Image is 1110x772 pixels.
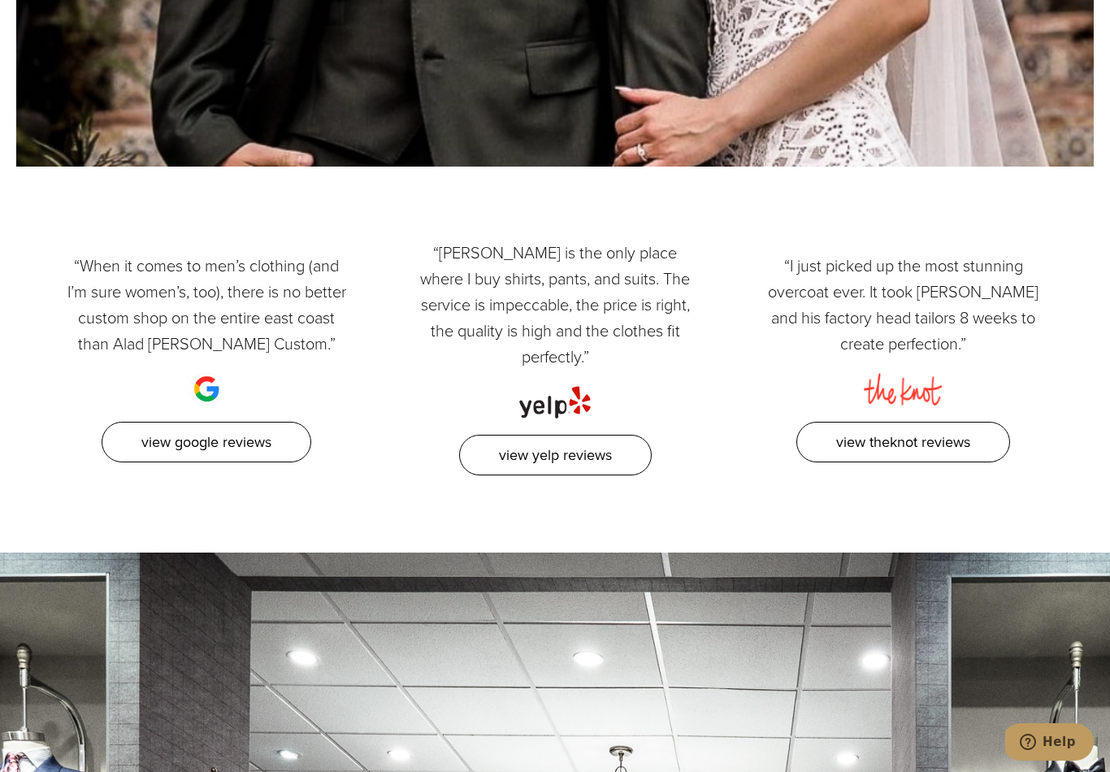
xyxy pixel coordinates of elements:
[796,422,1010,463] a: View TheKnot Reviews
[1005,723,1094,764] iframe: Opens a widget where you can chat to one of our agents
[864,357,943,406] img: the knot
[190,357,223,406] img: google
[102,422,311,463] a: View Google Reviews
[459,435,652,476] a: View Yelp Reviews
[413,240,697,370] p: “[PERSON_NAME] is the only place where I buy shirts, pants, and suits. The service is impeccable,...
[761,253,1046,357] p: “I just picked up the most stunning overcoat ever. It took [PERSON_NAME] and his factory head tai...
[519,370,591,419] img: yelp
[64,253,349,357] p: “When it comes to men’s clothing (and I’m sure women’s, too), there is no better custom shop on t...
